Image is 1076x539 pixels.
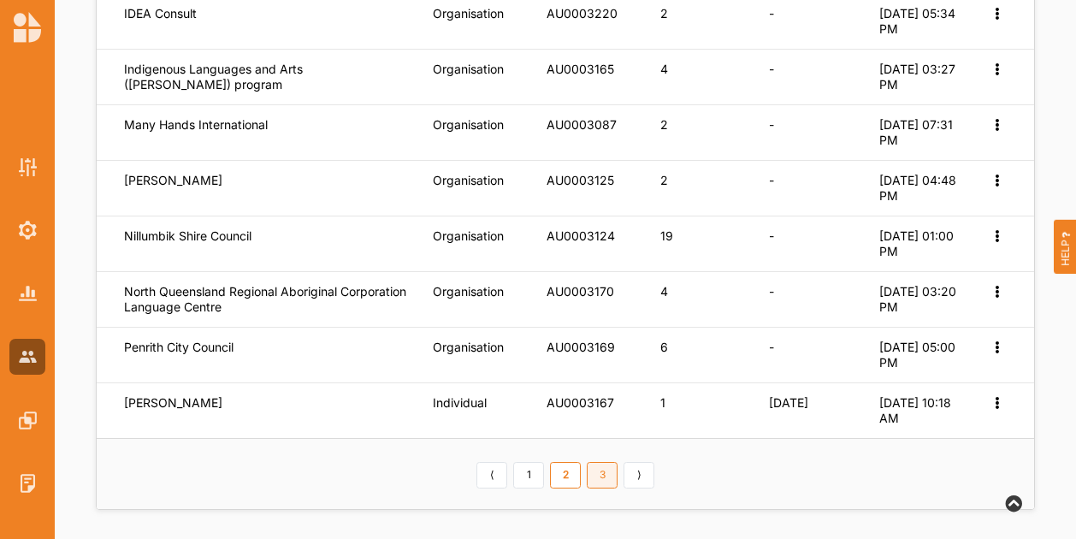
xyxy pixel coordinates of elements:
div: - [769,6,856,21]
div: AU0003125 [547,173,636,188]
div: [DATE] 03:27 PM [879,62,966,92]
div: [DATE] 03:20 PM [879,284,966,315]
div: - [769,228,856,244]
div: 19 [660,228,745,244]
div: [PERSON_NAME] [124,173,409,188]
div: AU0003087 [547,117,636,133]
img: logo [14,12,41,43]
img: System Settings [19,221,37,240]
img: System Reports [19,286,37,300]
div: Indigenous Languages and Arts ([PERSON_NAME]) program [124,62,409,92]
div: Penrith City Council [124,340,409,355]
div: AU0003220 [547,6,636,21]
div: - [769,173,856,188]
div: Organisation [433,284,523,299]
div: - [769,284,856,299]
div: Organisation [433,117,523,133]
img: System Logs [19,474,37,492]
div: [PERSON_NAME] [124,395,409,411]
div: AU0003165 [547,62,636,77]
div: [DATE] 10:18 AM [879,395,966,426]
div: - [769,62,856,77]
div: 1 [660,395,745,411]
div: 4 [660,284,745,299]
div: AU0003124 [547,228,636,244]
div: 6 [660,340,745,355]
div: Nillumbik Shire Council [124,228,409,244]
div: IDEA Consult [124,6,409,21]
a: 3 [587,462,618,489]
div: Organisation [433,228,523,244]
div: 4 [660,62,745,77]
div: 2 [660,6,745,21]
div: [DATE] 05:34 PM [879,6,966,37]
div: 2 [660,173,745,188]
div: Organisation [433,6,523,21]
a: System Logs [9,465,45,501]
a: System Settings [9,212,45,248]
div: Organisation [433,62,523,77]
img: Activity Settings [19,158,37,176]
a: Accounts & Users [9,339,45,375]
div: [DATE] 04:48 PM [879,173,966,204]
div: [DATE] 07:31 PM [879,117,966,148]
a: 2 [550,462,581,489]
div: 2 [660,117,745,133]
div: [DATE] [769,395,856,411]
div: - [769,340,856,355]
div: AU0003169 [547,340,636,355]
a: Activity Settings [9,149,45,185]
div: Organisation [433,173,523,188]
img: Accounts & Users [19,351,37,362]
div: Many Hands International [124,117,409,133]
div: Individual [433,395,523,411]
div: Organisation [433,340,523,355]
a: System Reports [9,275,45,311]
a: Features [9,402,45,438]
div: Pagination Navigation [474,459,658,489]
div: AU0003167 [547,395,636,411]
div: North Queensland Regional Aboriginal Corporation Language Centre [124,284,409,315]
img: Features [19,412,37,429]
div: - [769,117,856,133]
div: AU0003170 [547,284,636,299]
div: [DATE] 05:00 PM [879,340,966,370]
a: Previous item [476,462,507,489]
a: Next item [624,462,654,489]
a: 1 [513,462,544,489]
div: [DATE] 01:00 PM [879,228,966,259]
